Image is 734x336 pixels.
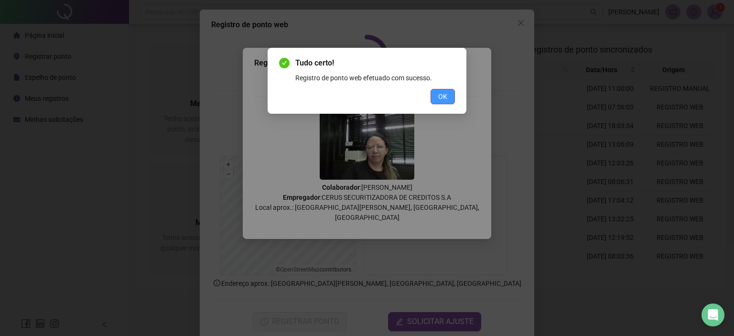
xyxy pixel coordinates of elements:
span: OK [438,91,447,102]
span: Tudo certo! [295,57,455,69]
div: Open Intercom Messenger [702,303,724,326]
div: Registro de ponto web efetuado com sucesso. [295,73,455,83]
span: check-circle [279,58,290,68]
button: OK [431,89,455,104]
